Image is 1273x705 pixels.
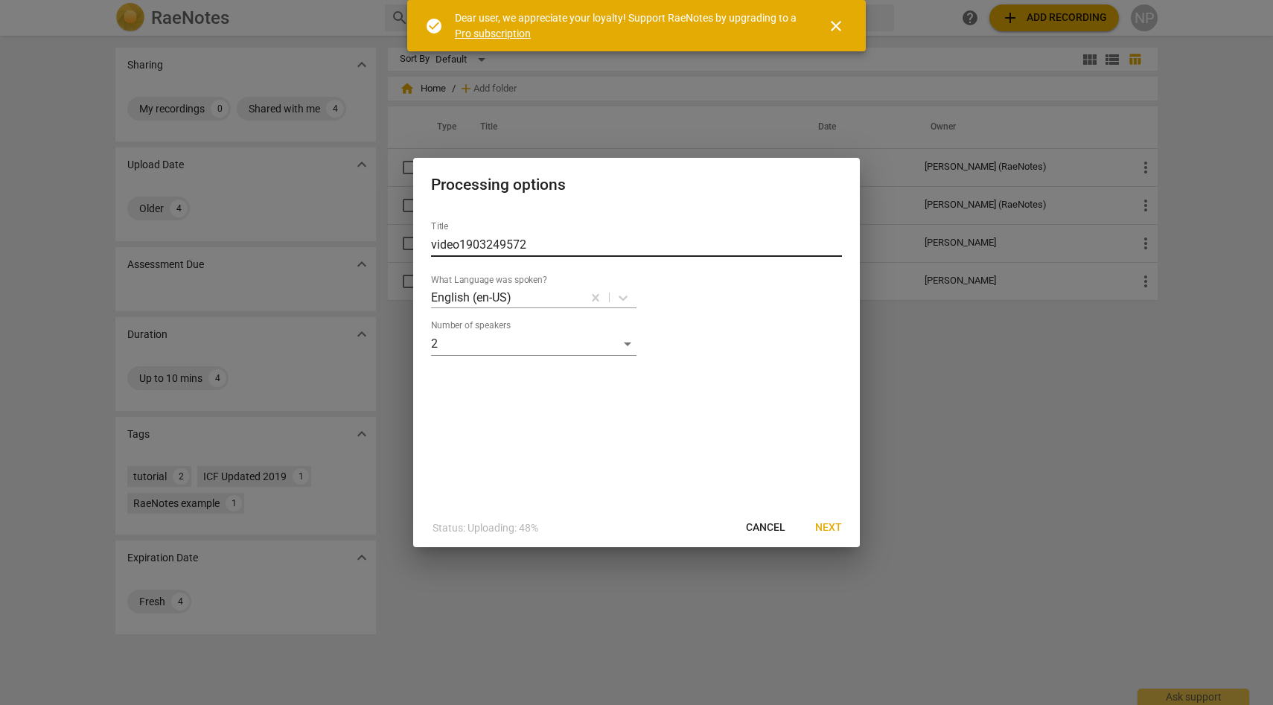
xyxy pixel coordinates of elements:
span: Next [815,520,842,535]
label: Title [431,222,448,231]
h2: Processing options [431,176,842,194]
label: Number of speakers [431,321,511,330]
p: Status: Uploading: 48% [433,520,538,536]
div: 2 [431,332,636,356]
button: Close [818,8,854,44]
a: Pro subscription [455,28,531,39]
span: check_circle [425,17,443,35]
span: Cancel [746,520,785,535]
p: English (en-US) [431,289,511,306]
label: What Language was spoken? [431,275,547,284]
span: close [827,17,845,35]
div: Dear user, we appreciate your loyalty! Support RaeNotes by upgrading to a [455,10,800,41]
